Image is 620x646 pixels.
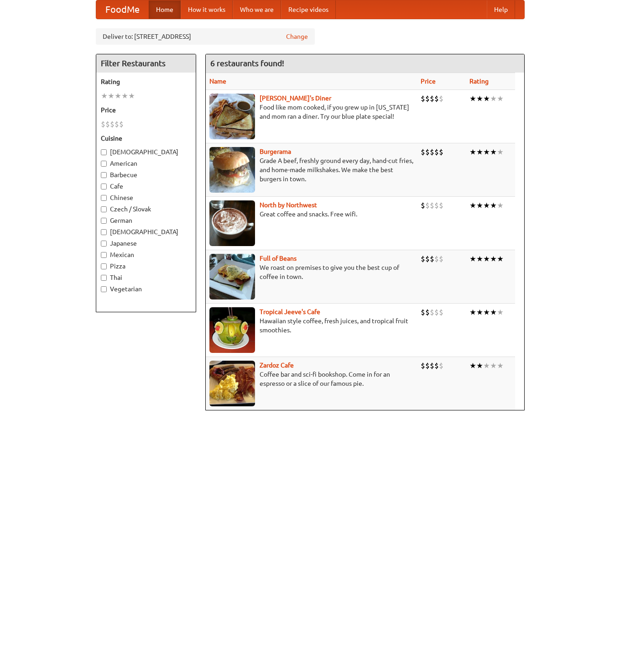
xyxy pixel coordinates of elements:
[233,0,281,19] a: Who we are
[425,254,430,264] li: $
[483,200,490,210] li: ★
[421,78,436,85] a: Price
[209,370,413,388] p: Coffee bar and sci-fi bookshop. Come in for an espresso or a slice of our famous pie.
[101,134,191,143] h5: Cuisine
[430,200,434,210] li: $
[476,200,483,210] li: ★
[434,307,439,317] li: $
[209,263,413,281] p: We roast on premises to give you the best cup of coffee in town.
[487,0,515,19] a: Help
[476,361,483,371] li: ★
[430,361,434,371] li: $
[430,307,434,317] li: $
[469,307,476,317] li: ★
[497,361,504,371] li: ★
[490,307,497,317] li: ★
[260,95,331,102] a: [PERSON_NAME]'s Diner
[101,284,191,294] label: Vegetarian
[209,94,255,139] img: sallys.jpg
[101,147,191,157] label: [DEMOGRAPHIC_DATA]
[101,286,107,292] input: Vegetarian
[209,254,255,299] img: beans.jpg
[209,103,413,121] p: Food like mom cooked, if you grew up in [US_STATE] and mom ran a diner. Try our blue plate special!
[476,147,483,157] li: ★
[209,307,255,353] img: jeeves.jpg
[421,94,425,104] li: $
[469,254,476,264] li: ★
[101,218,107,224] input: German
[483,94,490,104] li: ★
[101,184,107,189] input: Cafe
[115,91,121,101] li: ★
[209,200,255,246] img: north.jpg
[425,307,430,317] li: $
[469,200,476,210] li: ★
[286,32,308,41] a: Change
[439,200,443,210] li: $
[439,147,443,157] li: $
[101,159,191,168] label: American
[101,172,107,178] input: Barbecue
[425,94,430,104] li: $
[101,105,191,115] h5: Price
[430,254,434,264] li: $
[434,200,439,210] li: $
[105,119,110,129] li: $
[110,119,115,129] li: $
[490,254,497,264] li: ★
[490,200,497,210] li: ★
[490,361,497,371] li: ★
[96,28,315,45] div: Deliver to: [STREET_ADDRESS]
[101,161,107,167] input: American
[101,252,107,258] input: Mexican
[490,147,497,157] li: ★
[209,147,255,193] img: burgerama.jpg
[181,0,233,19] a: How it works
[101,205,191,214] label: Czech / Slovak
[260,308,320,315] a: Tropical Jeeve's Cafe
[469,147,476,157] li: ★
[483,307,490,317] li: ★
[209,210,413,219] p: Great coffee and snacks. Free wifi.
[421,361,425,371] li: $
[434,254,439,264] li: $
[260,255,297,262] a: Full of Beans
[434,147,439,157] li: $
[119,119,124,129] li: $
[210,59,284,68] ng-pluralize: 6 restaurants found!
[421,307,425,317] li: $
[483,147,490,157] li: ★
[497,94,504,104] li: ★
[260,362,294,369] a: Zardoz Cafe
[281,0,336,19] a: Recipe videos
[209,156,413,184] p: Grade A beef, freshly ground every day, hand-cut fries, and home-made milkshakes. We make the bes...
[101,170,191,179] label: Barbecue
[425,361,430,371] li: $
[421,147,425,157] li: $
[101,241,107,247] input: Japanese
[101,216,191,225] label: German
[108,91,115,101] li: ★
[260,201,317,209] a: North by Northwest
[497,147,504,157] li: ★
[101,206,107,212] input: Czech / Slovak
[425,200,430,210] li: $
[101,91,108,101] li: ★
[469,78,489,85] a: Rating
[101,182,191,191] label: Cafe
[483,254,490,264] li: ★
[430,94,434,104] li: $
[260,148,291,155] a: Burgerama
[101,273,191,282] label: Thai
[209,361,255,406] img: zardoz.jpg
[209,316,413,335] p: Hawaiian style coffee, fresh juices, and tropical fruit smoothies.
[101,275,107,281] input: Thai
[439,94,443,104] li: $
[469,361,476,371] li: ★
[149,0,181,19] a: Home
[483,361,490,371] li: ★
[421,200,425,210] li: $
